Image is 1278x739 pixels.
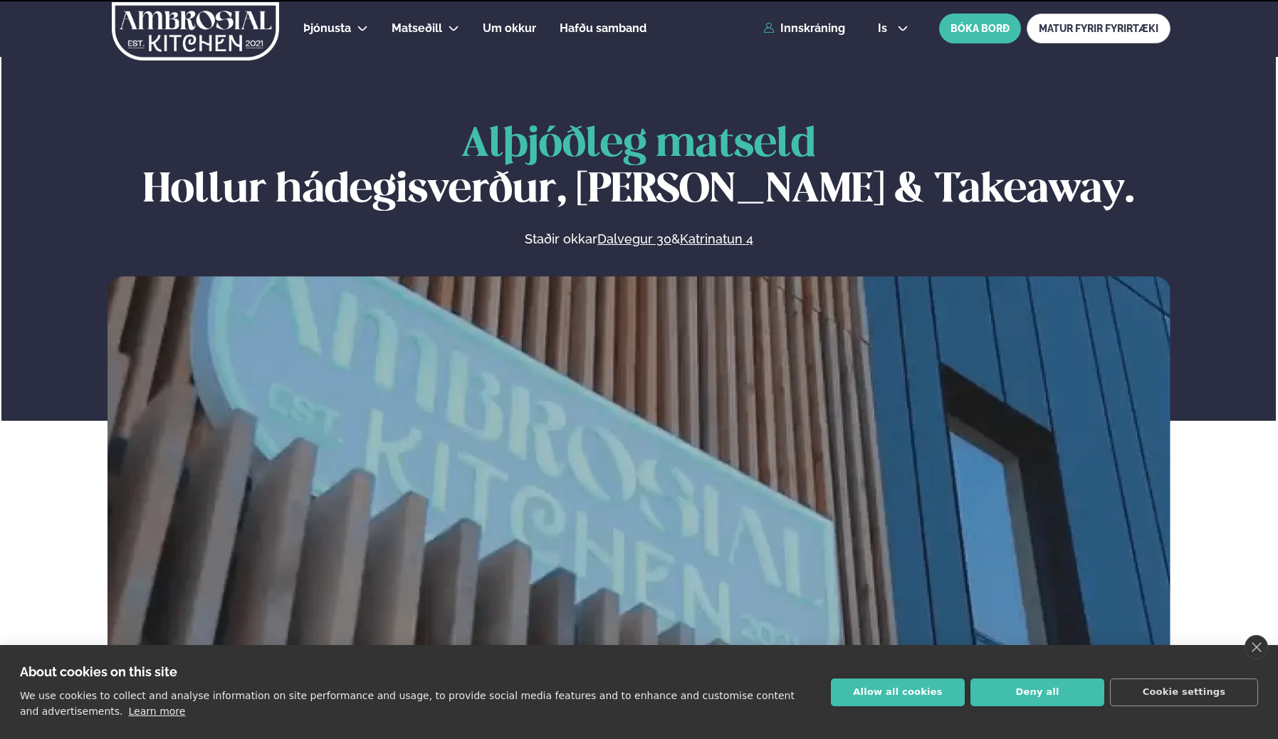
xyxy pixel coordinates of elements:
span: Hafðu samband [560,21,646,35]
button: Deny all [970,678,1104,706]
button: Cookie settings [1110,678,1258,706]
h1: Hollur hádegisverður, [PERSON_NAME] & Takeaway. [108,122,1170,214]
a: Innskráning [763,22,845,35]
a: Um okkur [483,20,536,37]
span: Þjónusta [303,21,351,35]
span: Alþjóðleg matseld [461,125,816,164]
img: logo [110,2,281,61]
span: Um okkur [483,21,536,35]
a: close [1245,635,1268,659]
a: Þjónusta [303,20,351,37]
a: Dalvegur 30 [597,231,671,248]
a: Hafðu samband [560,20,646,37]
strong: About cookies on this site [20,664,177,679]
button: is [866,23,920,34]
button: Allow all cookies [831,678,965,706]
a: Learn more [129,706,186,717]
span: is [878,23,891,34]
a: MATUR FYRIR FYRIRTÆKI [1027,14,1170,43]
button: BÓKA BORÐ [939,14,1021,43]
a: Katrinatun 4 [680,231,753,248]
p: We use cookies to collect and analyse information on site performance and usage, to provide socia... [20,690,795,717]
span: Matseðill [392,21,442,35]
p: Staðir okkar & [370,231,908,248]
a: Matseðill [392,20,442,37]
